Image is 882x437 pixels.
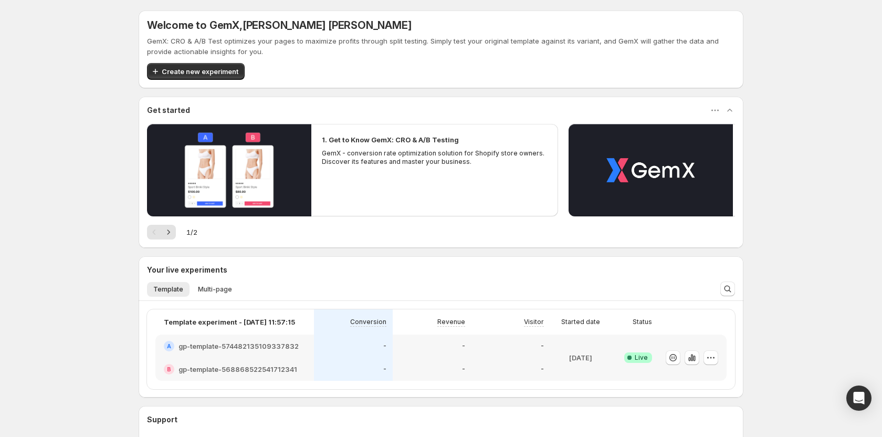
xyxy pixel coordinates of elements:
button: Play video [147,124,311,216]
p: Template experiment - [DATE] 11:57:15 [164,317,295,327]
p: Status [633,318,652,326]
p: - [541,365,544,373]
p: [DATE] [569,352,592,363]
button: Search and filter results [720,282,735,296]
p: - [462,342,465,350]
span: Create new experiment [162,66,238,77]
nav: Pagination [147,225,176,240]
span: Live [635,353,648,362]
span: 1 / 2 [186,227,197,237]
div: Open Intercom Messenger [846,386,871,411]
h3: Support [147,414,177,425]
p: GemX: CRO & A/B Test optimizes your pages to maximize profits through split testing. Simply test ... [147,36,735,57]
h2: 1. Get to Know GemX: CRO & A/B Testing [322,134,459,145]
h5: Welcome to GemX [147,19,411,32]
p: Started date [561,318,600,326]
p: Revenue [437,318,465,326]
p: GemX - conversion rate optimization solution for Shopify store owners. Discover its features and ... [322,149,548,166]
h2: B [167,366,171,372]
p: Visitor [524,318,544,326]
h3: Your live experiments [147,265,227,275]
span: Multi-page [198,285,232,294]
p: - [383,365,386,373]
p: - [541,342,544,350]
button: Play video [569,124,733,216]
h2: gp-template-568868522541712341 [178,364,297,374]
h2: gp-template-574482135109337832 [178,341,299,351]
p: - [462,365,465,373]
h2: A [167,343,171,349]
p: Conversion [350,318,386,326]
span: Template [153,285,183,294]
button: Create new experiment [147,63,245,80]
p: - [383,342,386,350]
h3: Get started [147,105,190,116]
button: Next [161,225,176,240]
span: , [PERSON_NAME] [PERSON_NAME] [239,19,411,32]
